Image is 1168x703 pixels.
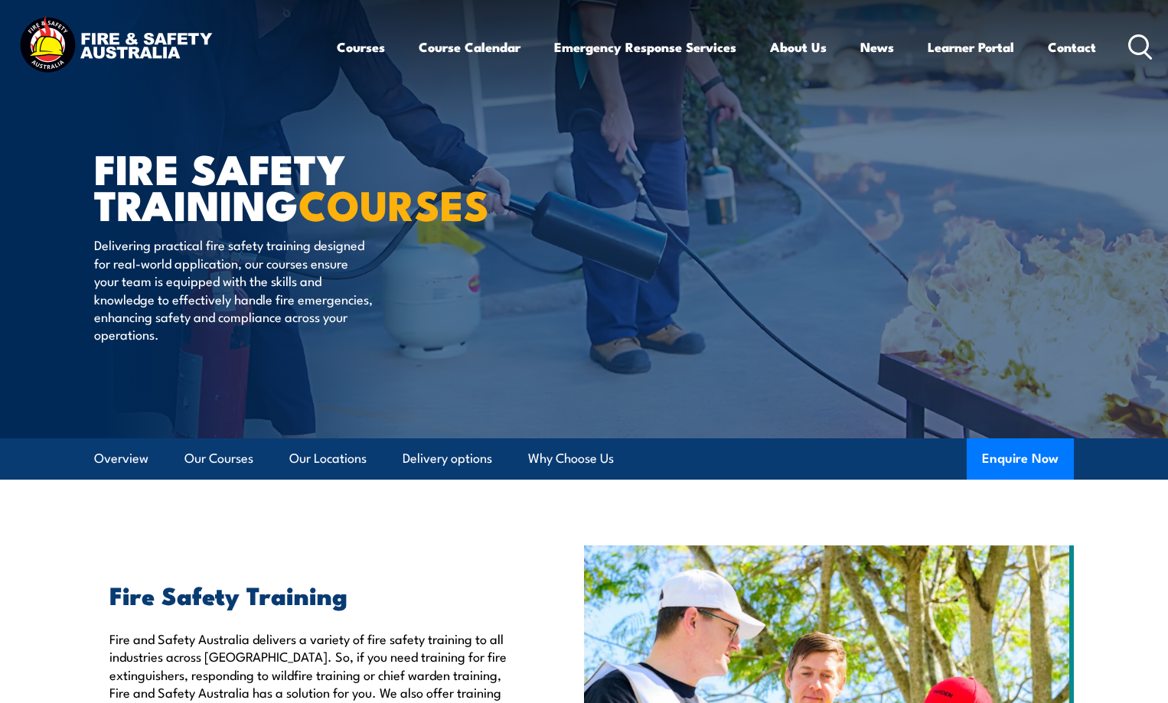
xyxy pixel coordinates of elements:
a: Why Choose Us [528,438,614,479]
a: Our Courses [184,438,253,479]
a: Emergency Response Services [554,27,736,67]
h1: FIRE SAFETY TRAINING [94,150,472,221]
a: Overview [94,438,148,479]
strong: COURSES [299,171,489,235]
a: Courses [337,27,385,67]
a: Learner Portal [928,27,1014,67]
p: Delivering practical fire safety training designed for real-world application, our courses ensure... [94,236,374,343]
a: Course Calendar [419,27,520,67]
a: Our Locations [289,438,367,479]
a: Contact [1048,27,1096,67]
a: About Us [770,27,827,67]
a: News [860,27,894,67]
h2: Fire Safety Training [109,584,514,605]
button: Enquire Now [967,438,1074,480]
a: Delivery options [403,438,492,479]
